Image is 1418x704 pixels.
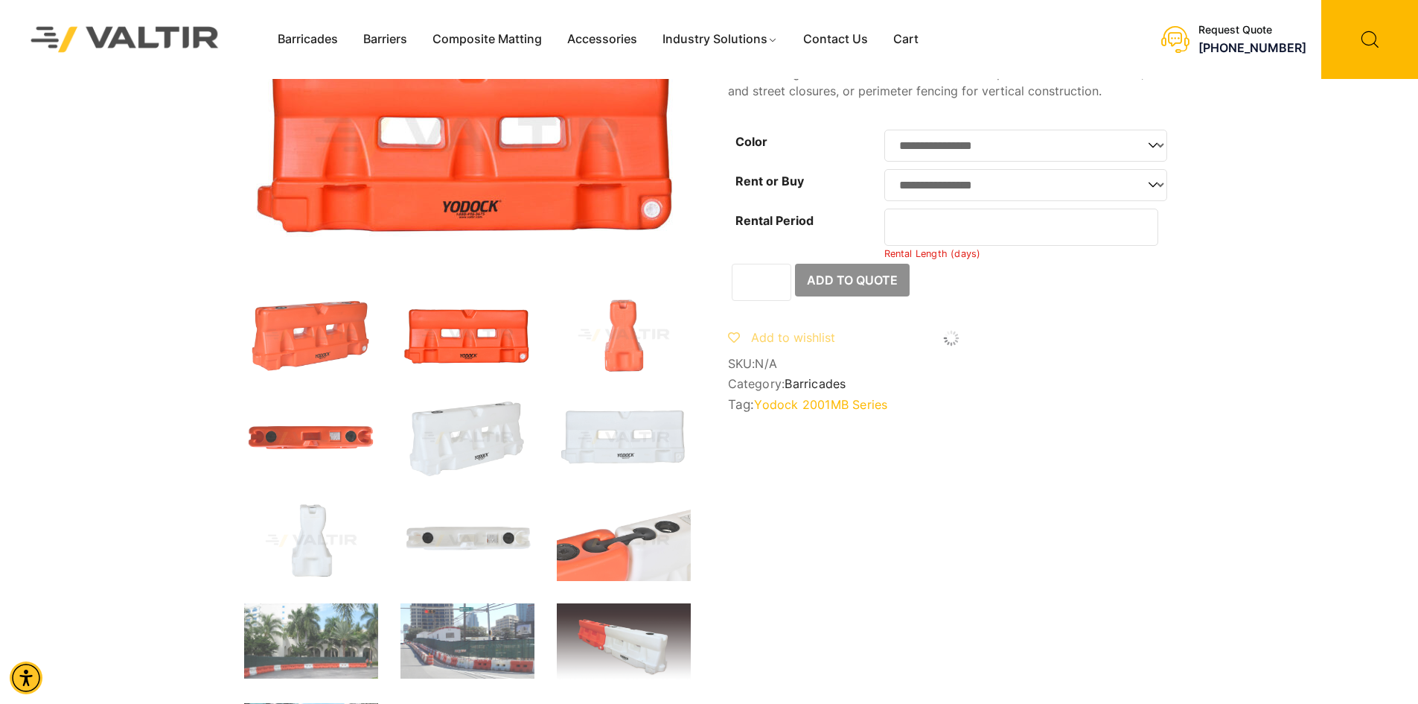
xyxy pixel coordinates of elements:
a: Composite Matting [420,28,555,51]
a: Cart [881,28,931,51]
img: 2001MB_Org_3Q.jpg [244,295,378,375]
a: Barriers [351,28,420,51]
span: Category: [728,377,1175,391]
img: An orange traffic cone with a wide base and a tapered top, designed for road safety and traffic m... [557,295,691,375]
a: Accessories [555,28,650,51]
th: Rental Period [728,205,884,264]
label: Rent or Buy [735,174,804,188]
a: call (888) 496-3625 [1198,40,1306,55]
span: Tag: [728,397,1175,412]
img: A white plastic barrier with a textured surface, designed for traffic control or safety purposes. [400,398,534,478]
a: Barricades [785,376,846,391]
img: Valtir Rentals [11,7,239,72]
img: Construction site with traffic barriers, green fencing, and a street sign for Nueces St. in an ur... [400,603,534,679]
img: An orange plastic dock float with two circular openings and a rectangular label on top. [244,398,378,478]
label: Color [735,134,767,149]
a: Contact Us [791,28,881,51]
div: Accessibility Menu [10,662,42,694]
input: Number [884,209,1159,246]
div: Request Quote [1198,24,1306,37]
a: Yodock 2001MB Series [754,397,887,412]
img: Close-up of two connected plastic containers, one orange and one white, featuring black caps and ... [557,501,691,581]
button: Add to Quote [795,264,910,296]
img: A white plastic tank with two black caps and a label on the side, viewed from above. [400,501,534,581]
span: N/A [755,356,777,371]
img: A construction area with orange and white barriers, surrounded by palm trees and a building in th... [244,603,378,679]
img: An orange traffic barrier with two rectangular openings and a logo, designed for road safety and ... [400,295,534,375]
img: A segmented traffic barrier in orange and white, designed for road safety and construction zones. [557,603,691,681]
input: Product quantity [732,264,791,301]
img: A white plastic barrier with two rectangular openings, featuring the brand name "Yodock" and a logo. [557,398,691,478]
img: A white plastic container with a unique shape, likely used for storage or dispensing liquids. [244,501,378,581]
small: Rental Length (days) [884,248,981,259]
span: SKU: [728,357,1175,371]
a: Barricades [265,28,351,51]
a: Industry Solutions [650,28,791,51]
